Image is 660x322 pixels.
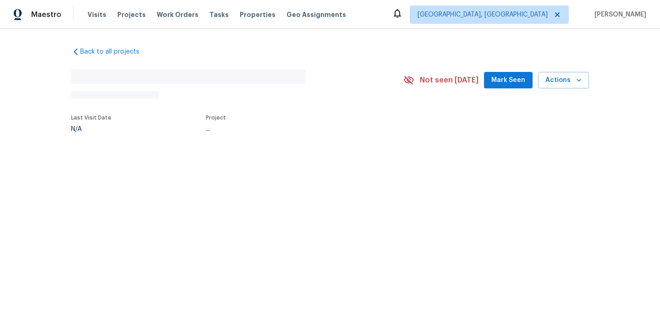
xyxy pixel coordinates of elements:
span: Last Visit Date [71,115,111,120]
span: [GEOGRAPHIC_DATA], [GEOGRAPHIC_DATA] [418,10,548,19]
span: Maestro [31,10,61,19]
button: Actions [538,72,589,89]
div: ... [206,126,382,132]
button: Mark Seen [484,72,533,89]
a: Back to all projects [71,47,159,56]
span: Geo Assignments [286,10,346,19]
span: Tasks [209,11,229,18]
span: Properties [240,10,275,19]
span: Work Orders [157,10,198,19]
span: Not seen [DATE] [420,76,478,85]
span: Mark Seen [491,75,525,86]
span: Visits [88,10,106,19]
div: N/A [71,126,111,132]
span: Actions [545,75,582,86]
span: [PERSON_NAME] [591,10,646,19]
span: Project [206,115,226,120]
span: Projects [117,10,146,19]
